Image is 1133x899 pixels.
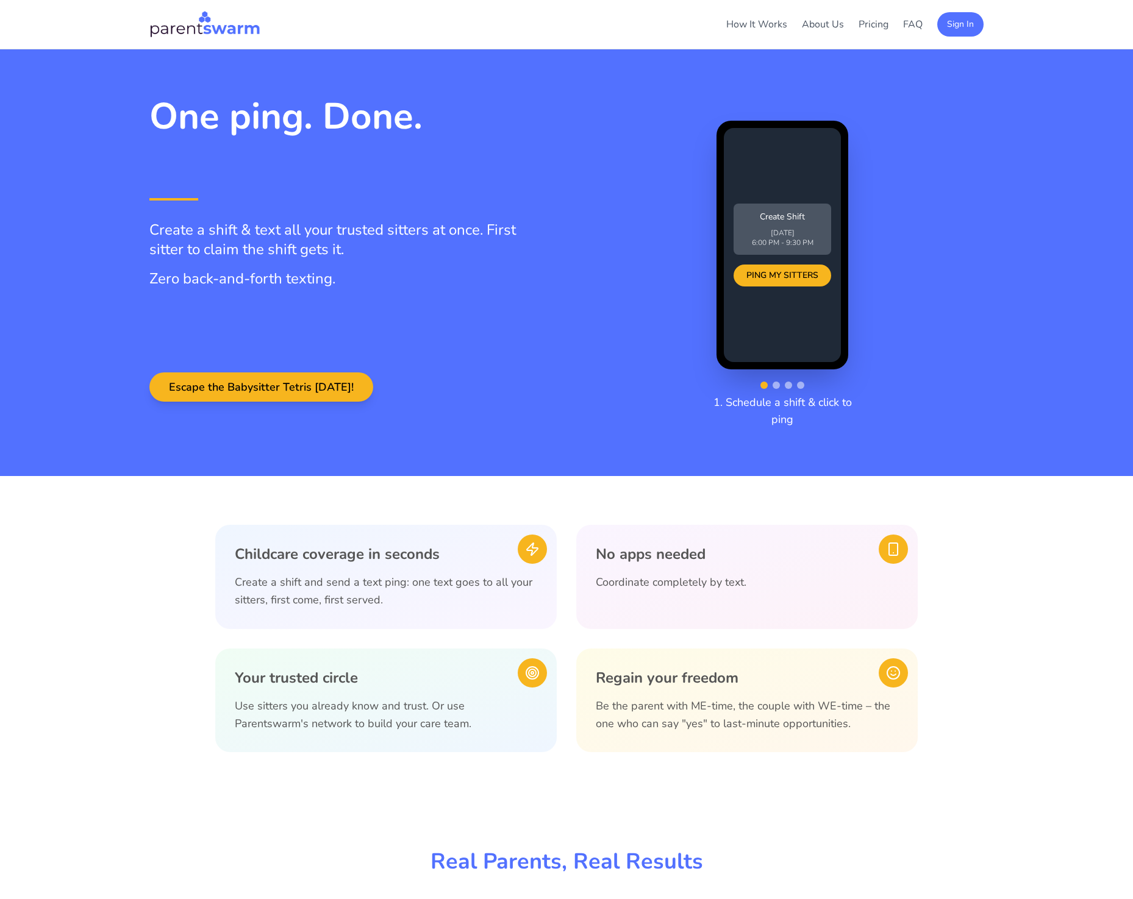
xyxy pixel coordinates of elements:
a: Escape the Babysitter Tetris [DATE]! [149,381,373,394]
h3: Childcare coverage in seconds [235,544,537,564]
a: FAQ [903,18,923,31]
p: Use sitters you already know and trust. Or use Parentswarm's network to build your care team. [235,697,537,733]
button: Sign In [937,12,984,37]
h3: Regain your freedom [596,668,898,688]
button: Escape the Babysitter Tetris [DATE]! [149,372,373,402]
a: Sign In [937,17,984,30]
p: Be the parent with ME-time, the couple with WE-time – the one who can say "yes" to last-minute op... [596,697,898,733]
p: Create a shift and send a text ping: one text goes to all your sitters, first come, first served. [235,574,537,609]
a: How It Works [726,18,787,31]
img: Parentswarm Logo [149,10,260,39]
a: Pricing [859,18,888,31]
p: Create Shift [741,211,824,223]
p: 1. Schedule a shift & click to ping [704,394,860,428]
p: 6:00 PM - 9:30 PM [741,238,824,247]
p: Coordinate completely by text. [596,574,898,591]
p: [DATE] [741,228,824,238]
h3: No apps needed [596,544,898,564]
div: PING MY SITTERS [734,265,831,286]
h3: Your trusted circle [235,668,537,688]
a: About Us [802,18,844,31]
h2: Real Parents, Real Results [149,850,984,874]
